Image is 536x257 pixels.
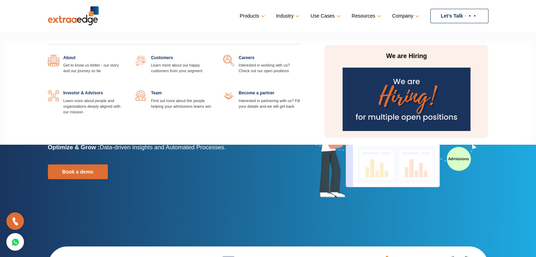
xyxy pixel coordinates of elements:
[430,9,488,23] a: Let’s Talk
[352,11,380,21] a: Resources
[48,144,100,151] b: Optimize & Grow :
[276,11,298,21] a: Industry
[392,11,418,21] a: Company
[340,52,473,61] p: We are Hiring
[48,164,108,179] a: Book a demo
[100,144,226,151] span: Data-driven insights and Automated Processes.
[240,11,264,21] a: Products
[310,11,339,21] a: Use Cases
